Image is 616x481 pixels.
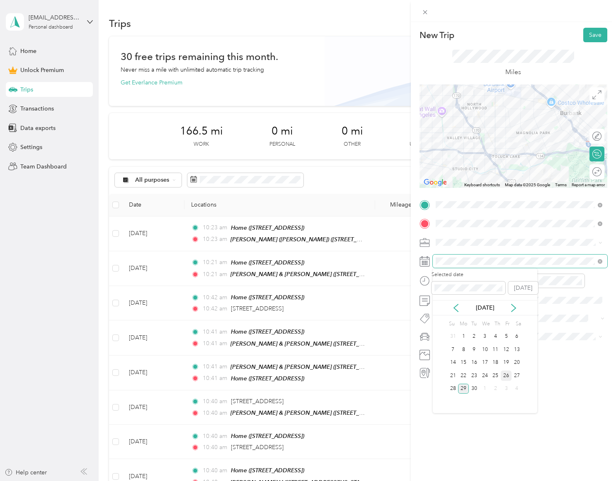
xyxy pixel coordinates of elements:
[570,435,616,481] iframe: Everlance-gr Chat Button Frame
[469,370,480,381] div: 23
[480,344,490,355] div: 10
[458,332,469,342] div: 1
[505,183,550,187] span: Map data ©2025 Google
[448,344,458,355] div: 7
[493,318,501,330] div: Th
[480,384,490,394] div: 1
[468,303,502,312] p: [DATE]
[514,318,522,330] div: Sa
[490,344,501,355] div: 11
[464,182,500,188] button: Keyboard shortcuts
[501,358,512,368] div: 19
[501,370,512,381] div: 26
[508,281,538,295] button: [DATE]
[469,384,480,394] div: 30
[458,358,469,368] div: 15
[422,177,449,188] a: Open this area in Google Maps (opens a new window)
[422,177,449,188] img: Google
[490,358,501,368] div: 18
[458,318,467,330] div: Mo
[512,370,522,381] div: 27
[505,67,521,77] p: Miles
[458,384,469,394] div: 29
[572,183,605,187] a: Report a map error
[512,358,522,368] div: 20
[448,384,458,394] div: 28
[432,271,506,279] label: Selected date
[469,344,480,355] div: 9
[512,344,522,355] div: 13
[458,370,469,381] div: 22
[501,344,512,355] div: 12
[512,384,522,394] div: 4
[448,318,456,330] div: Su
[490,332,501,342] div: 4
[583,28,607,42] button: Save
[448,332,458,342] div: 31
[501,332,512,342] div: 5
[490,370,501,381] div: 25
[555,183,567,187] a: Terms (opens in new tab)
[469,358,480,368] div: 16
[420,29,454,41] p: New Trip
[448,358,458,368] div: 14
[490,384,501,394] div: 2
[480,332,490,342] div: 3
[504,318,512,330] div: Fr
[480,370,490,381] div: 24
[448,370,458,381] div: 21
[501,384,512,394] div: 3
[470,318,478,330] div: Tu
[512,332,522,342] div: 6
[481,318,490,330] div: We
[458,344,469,355] div: 8
[469,332,480,342] div: 2
[480,358,490,368] div: 17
